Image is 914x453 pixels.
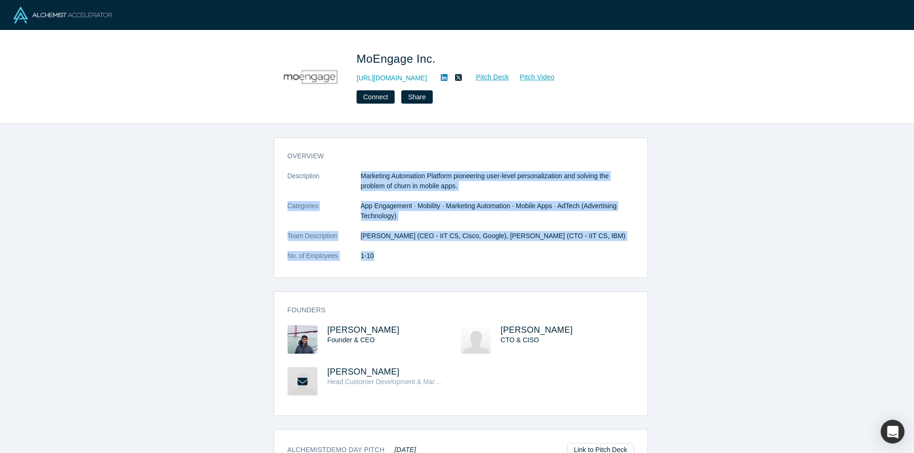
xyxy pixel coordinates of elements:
[357,73,427,83] a: [URL][DOMAIN_NAME]
[288,251,361,271] dt: No. of Employees
[328,325,400,335] a: [PERSON_NAME]
[501,336,539,344] span: CTO & CISO
[288,231,361,251] dt: Team Description
[288,325,318,354] img: Raviteja Dodda's Profile Image
[277,44,343,110] img: MoEngage Inc.'s Logo
[361,231,634,241] p: [PERSON_NAME] (CEO - IIT CS, Cisco, Google), [PERSON_NAME] (CTO - IIT CS, IBM)
[288,305,621,315] h3: Founders
[328,378,474,386] span: Head Customer Development & Marketing (Alum)
[361,251,634,261] dd: 1-10
[361,171,634,191] p: Marketing Automation Platform pioneering user-level personalization and solving the problem of ch...
[461,325,491,354] img: Yashwanth Kumar's Profile Image
[328,367,400,376] a: [PERSON_NAME]
[288,171,361,201] dt: Description
[509,72,555,83] a: Pitch Video
[361,202,617,220] span: App Engagement · Mobility · Marketing Automation · Mobile Apps · AdTech (Advertising Technology)
[501,325,573,335] a: [PERSON_NAME]
[401,90,432,104] button: Share
[288,201,361,231] dt: Categories
[288,151,621,161] h3: overview
[328,336,375,344] span: Founder & CEO
[357,52,439,65] span: MoEngage Inc.
[466,72,509,83] a: Pitch Deck
[13,7,112,23] img: Alchemist Logo
[357,90,395,104] button: Connect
